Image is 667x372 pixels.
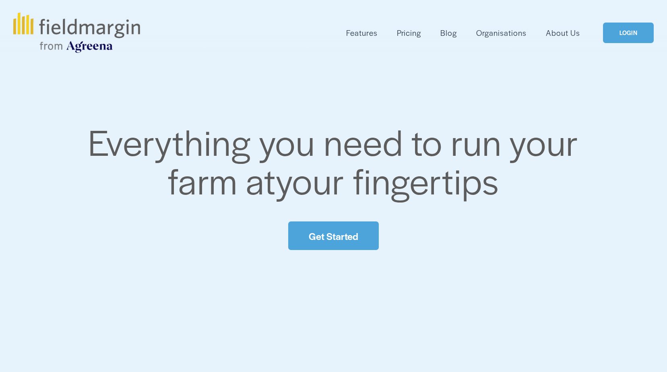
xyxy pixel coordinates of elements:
a: Organisations [476,26,527,39]
span: your fingertips [276,155,499,205]
a: LOGIN [603,23,654,43]
a: Pricing [397,26,421,39]
span: Features [346,27,377,39]
span: Everything you need to run your farm at [88,116,587,205]
img: fieldmargin.com [13,12,140,53]
a: folder dropdown [346,26,377,39]
a: About Us [546,26,580,39]
a: Blog [440,26,457,39]
a: Get Started [288,221,378,250]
